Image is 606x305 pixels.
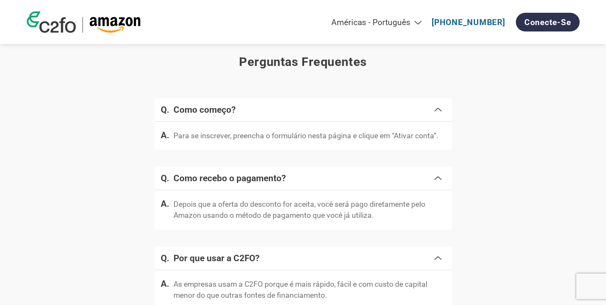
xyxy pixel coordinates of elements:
a: Conecte-se [516,13,580,31]
h4: Como recebo o pagamento? [174,173,433,183]
h3: Perguntas frequentes [27,54,580,69]
h4: Como começo? [174,105,433,115]
h4: Por que usar a C2FO? [174,253,433,263]
p: Para se inscrever, preencha o formulário nesta página e clique em “Ativar conta”. [174,130,438,141]
p: Depois que a oferta do desconto for aceita, você será pago diretamente pelo Amazon usando o métod... [174,199,446,221]
p: As empresas usam a C2FO porque é mais rápido, fácil e com custo de capital menor do que outras fo... [174,279,446,301]
img: Amazon [89,17,141,33]
img: c2fo logo [27,11,76,33]
a: [PHONE_NUMBER] [432,17,505,27]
